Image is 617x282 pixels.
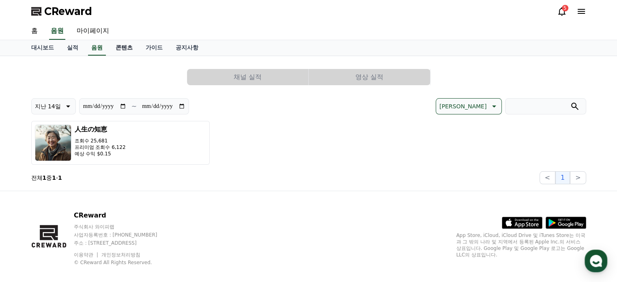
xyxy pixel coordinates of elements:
span: 설정 [125,227,135,233]
a: 대화 [54,215,105,235]
button: 지난 14일 [31,98,76,114]
span: CReward [44,5,92,18]
a: 음원 [49,23,65,40]
span: 대화 [74,227,84,234]
a: 대시보드 [25,40,60,56]
p: 사업자등록번호 : [PHONE_NUMBER] [74,232,173,238]
p: 조회수 25,681 [75,138,126,144]
a: 이용약관 [74,252,99,258]
a: 홈 [2,215,54,235]
button: < [540,171,555,184]
strong: 1 [52,174,56,181]
p: 주식회사 와이피랩 [74,224,173,230]
a: CReward [31,5,92,18]
button: [PERSON_NAME] [436,98,501,114]
p: App Store, iCloud, iCloud Drive 및 iTunes Store는 미국과 그 밖의 나라 및 지역에서 등록된 Apple Inc.의 서비스 상표입니다. Goo... [456,232,586,258]
a: 공지사항 [169,40,205,56]
a: 5 [557,6,567,16]
span: 홈 [26,227,30,233]
a: 설정 [105,215,156,235]
a: 영상 실적 [309,69,430,85]
a: 개인정보처리방침 [101,252,140,258]
button: > [570,171,586,184]
p: 지난 14일 [35,101,61,112]
a: 마이페이지 [70,23,116,40]
a: 실적 [60,40,85,56]
p: CReward [74,211,173,220]
a: 홈 [25,23,44,40]
button: 1 [555,171,570,184]
a: 콘텐츠 [109,40,139,56]
p: 프리미엄 조회수 6,122 [75,144,126,151]
button: 人生の知恵 조회수 25,681 프리미엄 조회수 6,122 예상 수익 $0.15 [31,121,210,165]
p: 전체 중 - [31,174,62,182]
a: 음원 [88,40,106,56]
h3: 人生の知恵 [75,125,126,134]
img: 人生の知恵 [35,125,71,161]
p: 예상 수익 $0.15 [75,151,126,157]
strong: 1 [58,174,62,181]
button: 채널 실적 [187,69,308,85]
strong: 1 [43,174,47,181]
p: ~ [131,101,137,111]
p: [PERSON_NAME] [439,101,486,112]
a: 가이드 [139,40,169,56]
button: 영상 실적 [309,69,430,85]
p: 주소 : [STREET_ADDRESS] [74,240,173,246]
div: 5 [562,5,568,11]
p: © CReward All Rights Reserved. [74,259,173,266]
